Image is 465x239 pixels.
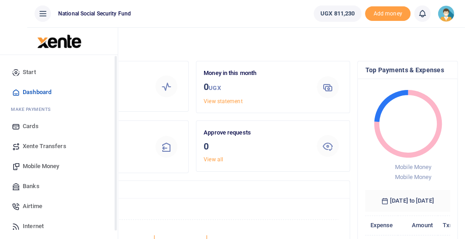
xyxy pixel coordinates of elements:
th: Expense [365,215,398,235]
h3: 0 [204,80,306,95]
th: Amount [398,215,437,235]
li: Wallet ballance [310,5,365,22]
a: Start [7,62,110,82]
a: View statement [204,98,242,105]
span: Banks [23,182,40,191]
img: profile-user [438,5,454,22]
h3: 0 [204,139,306,153]
a: Dashboard [7,82,110,102]
span: Airtime [23,202,42,211]
th: Txns [438,215,461,235]
small: UGX [209,85,220,91]
span: Add money [365,6,410,21]
span: Start [23,68,36,77]
a: View all [204,156,223,163]
span: Internet [23,222,44,231]
h4: Hello [PERSON_NAME] [35,39,458,49]
a: Xente Transfers [7,136,110,156]
span: National Social Security Fund [55,10,135,18]
span: ake Payments [15,107,51,112]
p: Money in this month [204,69,306,78]
a: logo-small logo-large logo-large [36,37,81,44]
span: Xente Transfers [23,142,66,151]
h4: Top Payments & Expenses [365,65,450,75]
li: Toup your wallet [365,6,410,21]
span: Mobile Money [395,164,431,170]
img: logo-large [37,35,81,48]
a: Internet [7,216,110,236]
a: Airtime [7,196,110,216]
p: Approve requests [204,128,306,138]
a: Banks [7,176,110,196]
span: Dashboard [23,88,51,97]
span: Cards [23,122,39,131]
li: M [7,102,110,116]
a: profile-user [438,5,458,22]
h4: Transactions Overview [42,184,342,194]
a: Add money [365,10,410,16]
span: Mobile Money [23,162,59,171]
a: Cards [7,116,110,136]
h6: [DATE] to [DATE] [365,190,450,212]
a: Mobile Money [7,156,110,176]
a: UGX 811,230 [314,5,361,22]
span: UGX 811,230 [320,9,355,18]
span: Mobile Money [395,174,431,180]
